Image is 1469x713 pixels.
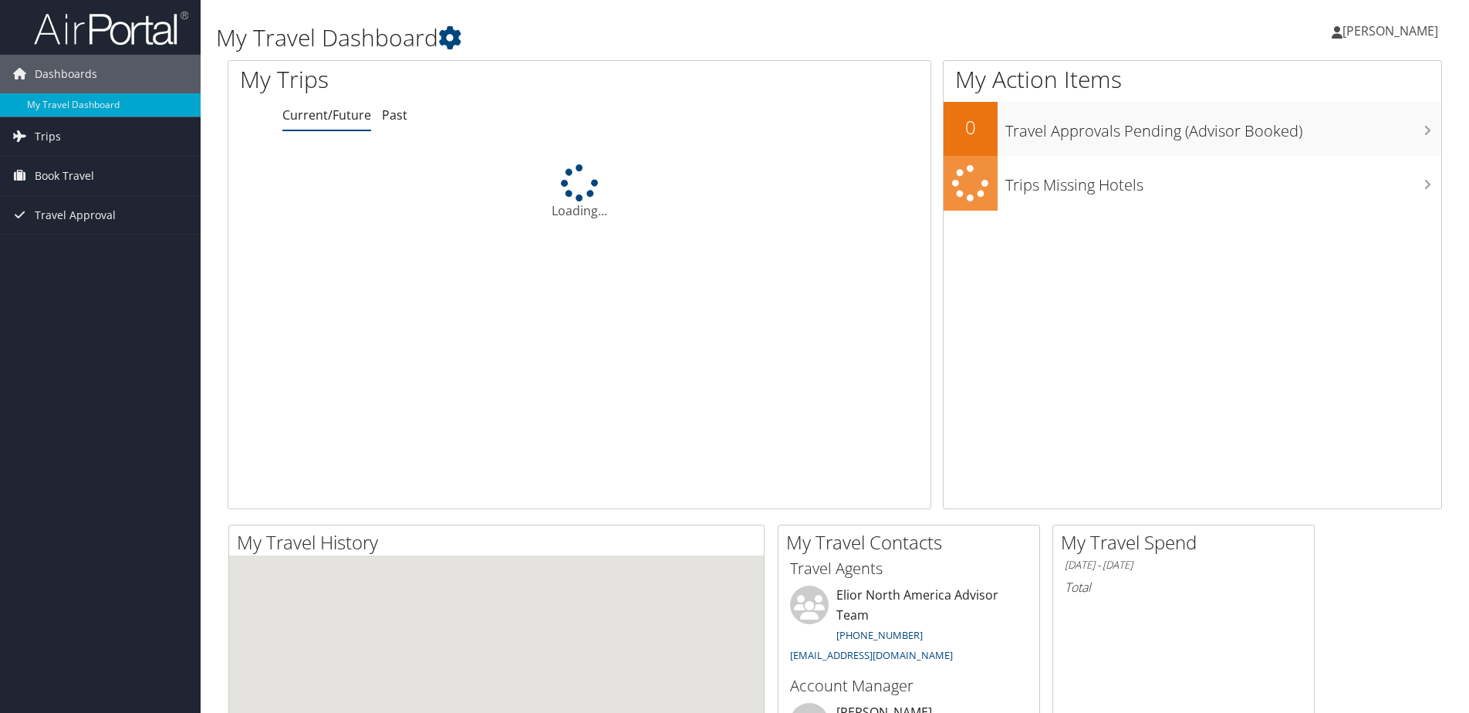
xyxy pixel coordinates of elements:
h6: Total [1065,579,1302,596]
span: Dashboards [35,55,97,93]
h3: Travel Approvals Pending (Advisor Booked) [1005,113,1441,142]
h2: My Travel Spend [1061,529,1314,556]
img: airportal-logo.png [34,10,188,46]
span: Trips [35,117,61,156]
span: [PERSON_NAME] [1342,22,1438,39]
span: Book Travel [35,157,94,195]
h3: Account Manager [790,675,1028,697]
h2: 0 [944,114,998,140]
a: Current/Future [282,106,371,123]
h3: Trips Missing Hotels [1005,167,1441,196]
h3: Travel Agents [790,558,1028,580]
a: [EMAIL_ADDRESS][DOMAIN_NAME] [790,648,953,662]
a: [PHONE_NUMBER] [836,628,923,642]
a: 0Travel Approvals Pending (Advisor Booked) [944,102,1441,156]
a: [PERSON_NAME] [1332,8,1454,54]
a: Past [382,106,407,123]
h1: My Trips [240,63,626,96]
a: Trips Missing Hotels [944,156,1441,211]
h1: My Action Items [944,63,1441,96]
h2: My Travel History [237,529,764,556]
span: Travel Approval [35,196,116,235]
h6: [DATE] - [DATE] [1065,558,1302,573]
li: Elior North America Advisor Team [782,586,1035,668]
h2: My Travel Contacts [786,529,1039,556]
h1: My Travel Dashboard [216,22,1041,54]
div: Loading... [228,164,930,220]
